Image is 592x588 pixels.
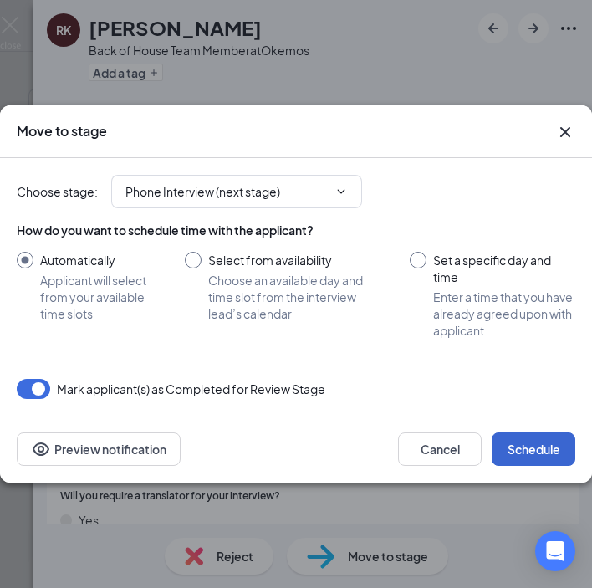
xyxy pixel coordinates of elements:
svg: Eye [31,439,51,459]
div: Open Intercom Messenger [535,531,575,571]
span: Mark applicant(s) as Completed for Review Stage [57,379,325,399]
button: Close [555,122,575,142]
button: Preview notificationEye [17,432,181,466]
svg: ChevronDown [334,185,348,198]
span: Choose stage : [17,182,98,201]
button: Schedule [492,432,575,466]
h3: Move to stage [17,122,107,141]
svg: Cross [555,122,575,142]
button: Cancel [398,432,482,466]
div: How do you want to schedule time with the applicant? [17,222,575,238]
